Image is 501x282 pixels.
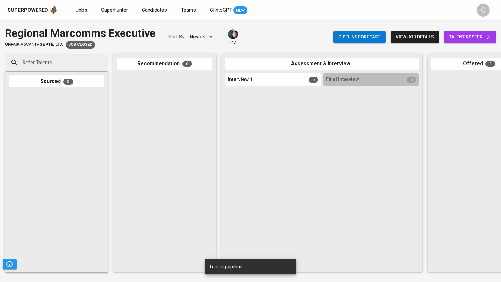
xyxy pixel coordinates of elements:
[333,31,386,43] button: Pipeline forecast
[407,77,416,83] span: 0
[5,42,63,48] span: Unfair Advantage Pte. Ltd.
[227,29,239,45] div: pic
[49,5,58,15] img: app logo
[9,75,104,88] div: Sourced
[66,41,95,49] div: Client decided to hold the position for >14 days
[181,7,196,13] span: Teams
[309,77,318,83] span: 0
[210,261,242,272] div: Loading pipeline
[477,4,490,17] div: C
[225,58,419,70] div: Assessment & Interview
[117,58,212,70] div: Recommendation
[101,6,129,14] a: Superhunter
[3,259,17,269] button: Pipeline Triggers
[444,31,496,43] a: talent roster
[8,7,48,14] div: Superpowered
[181,6,197,14] a: Teams
[228,29,238,39] img: diazagista@glints.com
[391,31,439,43] button: view job details
[101,7,128,13] span: Superhunter
[142,7,167,13] span: Candidates
[63,79,73,85] span: 0
[76,6,88,14] a: Jobs
[66,42,95,48] span: Job Closed
[210,6,247,14] a: GlintsGPT NEW
[190,33,207,41] p: Newest
[142,6,168,14] a: Candidates
[105,62,106,63] button: Open
[210,7,232,13] span: GlintsGPT
[396,33,434,41] span: view job details
[228,76,253,83] span: Interview 1
[182,61,192,67] span: 0
[190,31,215,43] div: Newest
[5,25,156,41] div: Regional Marcomms Executive
[326,76,359,83] span: Final Interview
[76,7,87,13] span: Jobs
[338,33,380,41] span: Pipeline forecast
[449,33,491,41] span: talent roster
[485,61,495,67] span: 0
[233,7,247,14] span: NEW
[168,33,184,41] p: Sort By
[8,5,58,15] a: Superpoweredapp logo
